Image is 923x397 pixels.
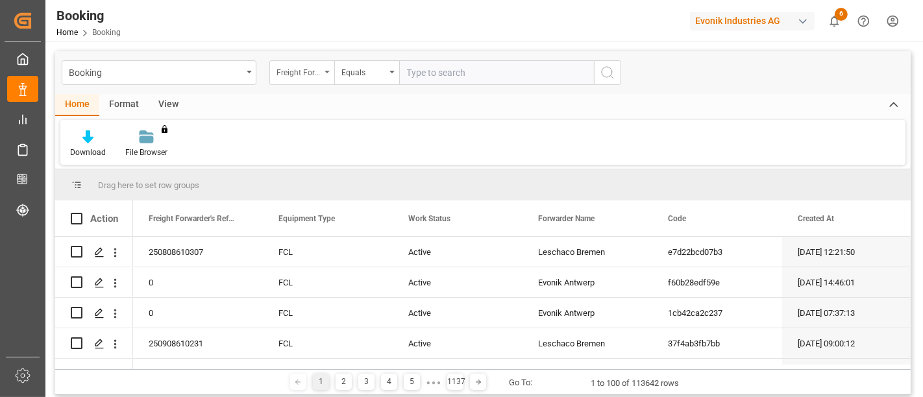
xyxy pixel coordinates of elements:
[62,60,256,85] button: open menu
[782,328,912,358] div: [DATE] 09:00:12
[782,237,912,267] div: [DATE] 12:21:50
[98,180,199,190] span: Drag here to set row groups
[594,60,621,85] button: search button
[99,94,149,116] div: Format
[798,214,834,223] span: Created At
[668,214,686,223] span: Code
[56,6,121,25] div: Booking
[835,8,848,21] span: 6
[652,359,782,389] div: 43098bd060da
[55,328,133,359] div: Press SPACE to select this row.
[133,328,263,358] div: 250908610231
[341,64,386,78] div: Equals
[70,147,106,158] div: Download
[263,298,393,328] div: FCL
[782,298,912,328] div: [DATE] 07:37:13
[652,267,782,297] div: f60b28edf59e
[782,267,912,297] div: [DATE] 14:46:01
[133,298,263,328] div: 0
[149,94,188,116] div: View
[55,267,133,298] div: Press SPACE to select this row.
[523,237,652,267] div: Leschaco Bremen
[652,298,782,328] div: 1cb42ca2c237
[652,328,782,358] div: 37f4ab3fb7bb
[263,359,393,389] div: FCL
[55,94,99,116] div: Home
[393,237,523,267] div: Active
[55,298,133,328] div: Press SPACE to select this row.
[849,6,878,36] button: Help Center
[336,374,352,390] div: 2
[278,214,335,223] span: Equipment Type
[690,8,820,33] button: Evonik Industries AG
[133,237,263,267] div: 250808610307
[56,28,78,37] a: Home
[538,214,595,223] span: Forwarder Name
[399,60,594,85] input: Type to search
[358,374,375,390] div: 3
[393,359,523,389] div: Active
[133,359,263,389] div: 1020251927
[263,328,393,358] div: FCL
[820,6,849,36] button: show 6 new notifications
[523,359,652,389] div: [PERSON_NAME]
[426,378,441,387] div: ● ● ●
[69,64,242,80] div: Booking
[447,374,463,390] div: 1137
[334,60,399,85] button: open menu
[393,267,523,297] div: Active
[133,267,263,297] div: 0
[404,374,420,390] div: 5
[263,267,393,297] div: FCL
[523,298,652,328] div: Evonik Antwerp
[55,359,133,389] div: Press SPACE to select this row.
[393,328,523,358] div: Active
[263,237,393,267] div: FCL
[393,298,523,328] div: Active
[509,376,532,389] div: Go To:
[523,267,652,297] div: Evonik Antwerp
[149,214,236,223] span: Freight Forwarder's Reference No.
[408,214,450,223] span: Work Status
[277,64,321,78] div: Freight Forwarder's Reference No.
[523,328,652,358] div: Leschaco Bremen
[381,374,397,390] div: 4
[313,374,329,390] div: 1
[690,12,815,30] div: Evonik Industries AG
[652,237,782,267] div: e7d22bcd07b3
[269,60,334,85] button: open menu
[90,213,118,224] div: Action
[591,377,679,390] div: 1 to 100 of 113642 rows
[782,359,912,389] div: [DATE] 05:38:00
[55,237,133,267] div: Press SPACE to select this row.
